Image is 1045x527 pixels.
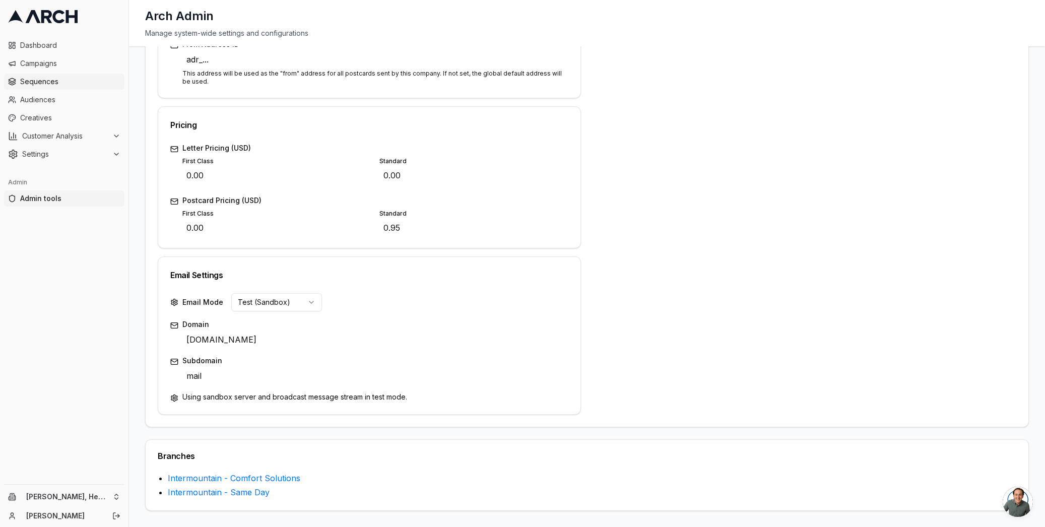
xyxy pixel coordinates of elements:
span: 0.00 [182,220,208,236]
a: Audiences [4,92,124,108]
div: Admin [4,174,124,190]
span: Audiences [20,95,120,105]
div: Pricing [170,119,568,131]
label: Standard [379,210,568,218]
span: [PERSON_NAME], Heating, Cooling and Drains [26,492,108,501]
span: Admin tools [20,193,120,204]
label: Postcard Pricing (USD) [182,195,568,206]
label: First Class [182,157,371,165]
label: First Class [182,210,371,218]
a: Campaigns [4,55,124,72]
label: Domain [182,319,568,330]
div: Manage system-wide settings and configurations [145,28,1029,38]
span: 0.95 [379,220,404,236]
a: Open chat [1003,487,1033,517]
a: Sequences [4,74,124,90]
div: Branches [158,452,1016,460]
span: mail [182,368,206,384]
span: [DOMAIN_NAME] [182,332,260,348]
label: Subdomain [182,356,568,366]
span: adr_... [182,51,213,68]
button: Customer Analysis [4,128,124,144]
span: Creatives [20,113,120,123]
a: Dashboard [4,37,124,53]
a: Creatives [4,110,124,126]
p: Using sandbox server and broadcast message stream in test mode. [182,392,568,402]
a: [PERSON_NAME] [26,511,101,521]
div: Email Settings [170,269,568,281]
span: Dashboard [20,40,120,50]
button: [PERSON_NAME], Heating, Cooling and Drains [4,489,124,505]
p: This address will be used as the "from" address for all postcards sent by this company. If not se... [182,70,568,86]
span: Campaigns [20,58,120,69]
span: 0.00 [379,167,405,183]
span: 0.00 [182,167,208,183]
label: Email Mode [182,297,223,307]
span: Settings [22,149,108,159]
a: Intermountain - Comfort Solutions [168,473,300,483]
span: Customer Analysis [22,131,108,141]
a: Intermountain - Same Day [168,487,270,497]
button: Log out [109,509,123,523]
h1: Arch Admin [145,8,214,24]
a: Admin tools [4,190,124,207]
button: Settings [4,146,124,162]
label: Letter Pricing (USD) [182,143,568,153]
label: Standard [379,157,568,165]
span: Sequences [20,77,120,87]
